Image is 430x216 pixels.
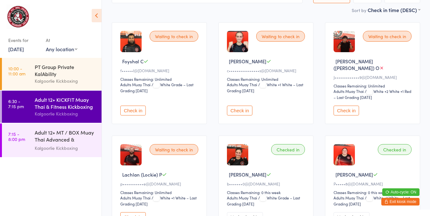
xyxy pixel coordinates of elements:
[120,82,151,87] div: Adults Muay Thai
[46,45,77,52] div: Any location
[120,195,151,200] div: Adults Muay Thai
[334,144,355,165] img: image1742987904.png
[227,76,307,82] div: Classes Remaining: Unlimited
[8,66,25,76] time: 10:00 - 11:00 am
[256,31,305,42] div: Waiting to check in
[368,6,420,13] div: Check in time (DESC)
[382,188,419,196] button: Auto-cycle: ON
[35,110,96,117] div: Kalgoorlie Kickboxing
[352,7,366,13] label: Sort by
[35,77,96,85] div: Kalgoorlie Kickboxing
[334,195,364,200] div: Adults Muay Thai
[150,31,198,42] div: Waiting to check in
[334,31,355,52] img: image1748949611.png
[120,68,200,73] div: f••••••l@[DOMAIN_NAME]
[8,45,24,52] a: [DATE]
[334,190,413,195] div: Classes Remaining: 0 this week
[122,58,144,65] span: Foyshal C
[46,35,77,45] div: At
[2,91,102,123] a: 6:30 -7:15 pmAdult 12+ KICKFIT Muay Thai & Fitness KickboxingKalgoorlie Kickboxing
[227,68,307,73] div: c••••••••••••••••s@[DOMAIN_NAME]
[334,88,364,94] div: Adults Muay Thai
[8,131,25,142] time: 7:15 - 8:00 pm
[227,31,248,52] img: image1732099010.png
[363,31,412,42] div: Waiting to check in
[335,171,373,178] span: [PERSON_NAME]
[150,144,198,155] div: Waiting to check in
[227,82,257,87] div: Adults Muay Thai
[271,144,305,155] div: Checked in
[120,106,146,115] button: Check in
[35,129,96,144] div: Adult 12+ MT / BOX Muay Thai Advanced & SPARRING
[120,190,200,195] div: Classes Remaining: Unlimited
[6,5,30,29] img: Kalgoorlie Kickboxing
[120,31,142,52] img: image1756205489.png
[2,123,102,157] a: 7:15 -8:00 pmAdult 12+ MT / BOX Muay Thai Advanced & SPARRINGKalgoorlie Kickboxing
[227,144,248,165] img: image1750072862.png
[35,96,96,110] div: Adult 12+ KICKFIT Muay Thai & Fitness Kickboxing
[334,106,359,115] button: Check in
[334,181,413,186] div: P•••••8@[DOMAIN_NAME]
[35,63,96,77] div: PT Group Private KalAbility
[2,58,102,90] a: 10:00 -11:00 amPT Group Private KalAbilityKalgoorlie Kickboxing
[227,181,307,186] div: b•••••••0@[DOMAIN_NAME]
[227,106,252,115] button: Check in
[120,144,142,165] img: image1742987872.png
[227,195,257,200] div: Adults Muay Thai
[120,76,200,82] div: Classes Remaining: Unlimited
[35,144,96,152] div: Kalgoorlie Kickboxing
[120,181,200,186] div: p•••••••••••e@[DOMAIN_NAME]
[8,35,39,45] div: Events for
[8,99,24,109] time: 6:30 - 7:15 pm
[227,190,307,195] div: Classes Remaining: 0 this week
[334,58,379,71] span: [PERSON_NAME] ([PERSON_NAME]) O
[378,144,412,155] div: Checked in
[122,171,162,178] span: Lachlan (Lockie) P
[381,198,419,206] button: Exit kiosk mode
[229,58,266,65] span: [PERSON_NAME]
[229,171,266,178] span: [PERSON_NAME]
[334,83,413,88] div: Classes Remaining: Unlimited
[334,74,413,80] div: J•••••••••••••9@[DOMAIN_NAME]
